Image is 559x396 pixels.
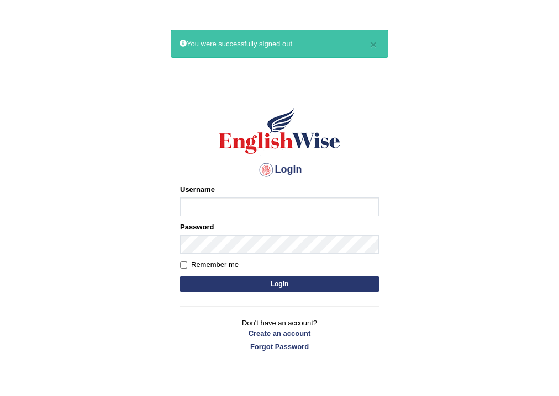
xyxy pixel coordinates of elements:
img: Logo of English Wise sign in for intelligent practice with AI [217,106,342,156]
a: Create an account [180,328,379,339]
button: Login [180,276,379,292]
a: Forgot Password [180,341,379,352]
button: × [370,39,377,50]
input: Remember me [180,261,187,269]
label: Username [180,184,215,195]
label: Remember me [180,259,239,270]
p: Don't have an account? [180,318,379,352]
label: Password [180,222,214,232]
div: You were successfully signed out [171,30,388,58]
h4: Login [180,161,379,179]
